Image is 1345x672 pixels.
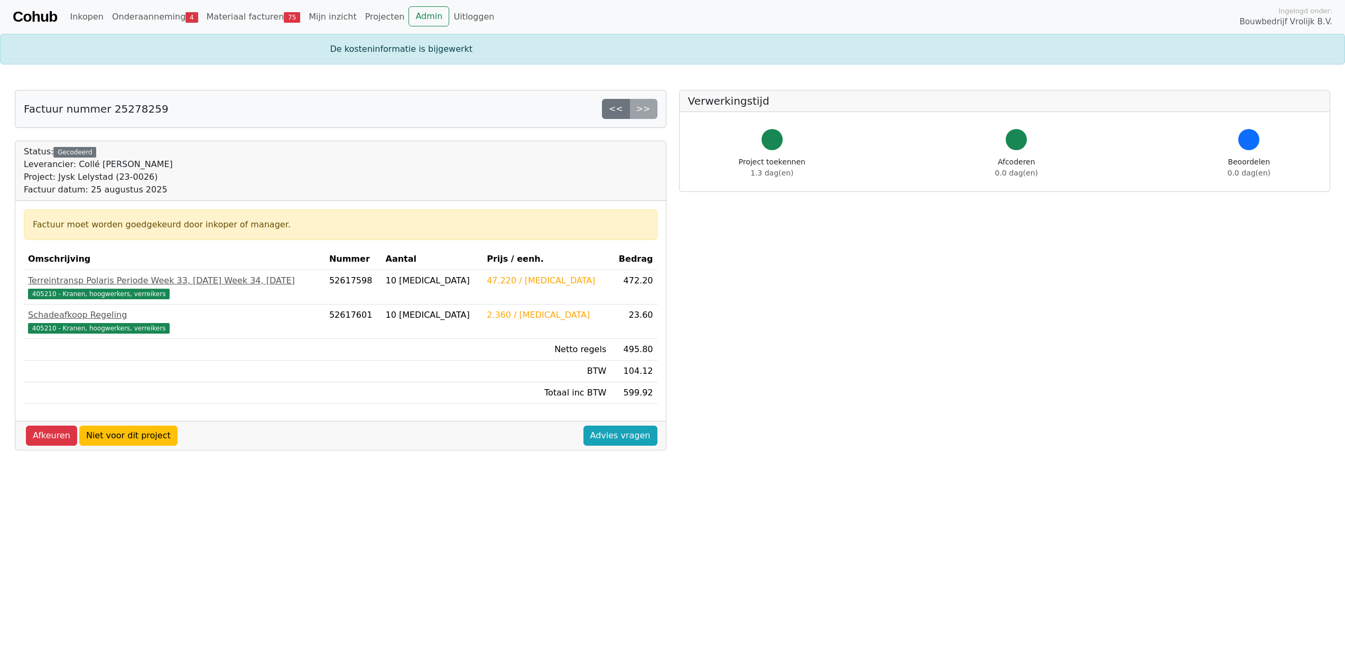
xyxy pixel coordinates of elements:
span: 75 [284,12,300,23]
h5: Factuur nummer 25278259 [24,103,169,115]
a: Afkeuren [26,426,77,446]
span: Ingelogd onder: [1278,6,1332,16]
td: 23.60 [610,305,657,339]
td: 472.20 [610,270,657,305]
td: 495.80 [610,339,657,361]
a: Inkopen [66,6,107,27]
th: Prijs / eenh. [483,248,610,270]
a: Schadeafkoop Regeling405210 - Kranen, hoogwerkers, verreikers [28,309,321,334]
span: 405210 - Kranen, hoogwerkers, verreikers [28,323,170,334]
span: 0.0 dag(en) [1228,169,1270,177]
div: Factuur moet worden goedgekeurd door inkoper of manager. [33,218,648,231]
th: Omschrijving [24,248,325,270]
td: Netto regels [483,339,610,361]
div: Status: [24,145,173,196]
td: 599.92 [610,382,657,404]
a: << [602,99,630,119]
div: Factuur datum: 25 augustus 2025 [24,183,173,196]
a: Niet voor dit project [79,426,178,446]
div: Terreintransp Polaris Periode Week 33, [DATE] Week 34, [DATE] [28,274,321,287]
div: Gecodeerd [53,147,96,158]
a: Terreintransp Polaris Periode Week 33, [DATE] Week 34, [DATE]405210 - Kranen, hoogwerkers, verrei... [28,274,321,300]
div: 2.360 / [MEDICAL_DATA] [487,309,606,321]
a: Cohub [13,4,57,30]
td: BTW [483,361,610,382]
div: Schadeafkoop Regeling [28,309,321,321]
div: Afcoderen [995,157,1038,179]
a: Materiaal facturen75 [202,6,305,27]
div: Project toekennen [739,157,805,179]
a: Uitloggen [449,6,498,27]
th: Bedrag [610,248,657,270]
th: Nummer [325,248,382,270]
a: Mijn inzicht [304,6,361,27]
div: 10 [MEDICAL_DATA] [386,309,479,321]
span: 4 [185,12,198,23]
a: Admin [409,6,449,26]
div: 10 [MEDICAL_DATA] [386,274,479,287]
a: Onderaanneming4 [108,6,202,27]
td: Totaal inc BTW [483,382,610,404]
a: Advies vragen [583,426,657,446]
th: Aantal [382,248,483,270]
span: 0.0 dag(en) [995,169,1038,177]
td: 52617598 [325,270,382,305]
div: Project: Jysk Lelystad (23-0026) [24,171,173,183]
h5: Verwerkingstijd [688,95,1322,107]
div: De kosteninformatie is bijgewerkt [324,43,1022,56]
span: Bouwbedrijf Vrolijk B.V. [1239,16,1332,28]
div: 47.220 / [MEDICAL_DATA] [487,274,606,287]
td: 52617601 [325,305,382,339]
span: 405210 - Kranen, hoogwerkers, verreikers [28,289,170,299]
span: 1.3 dag(en) [750,169,793,177]
a: Projecten [361,6,409,27]
div: Leverancier: Collé [PERSON_NAME] [24,158,173,171]
div: Beoordelen [1228,157,1270,179]
td: 104.12 [610,361,657,382]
